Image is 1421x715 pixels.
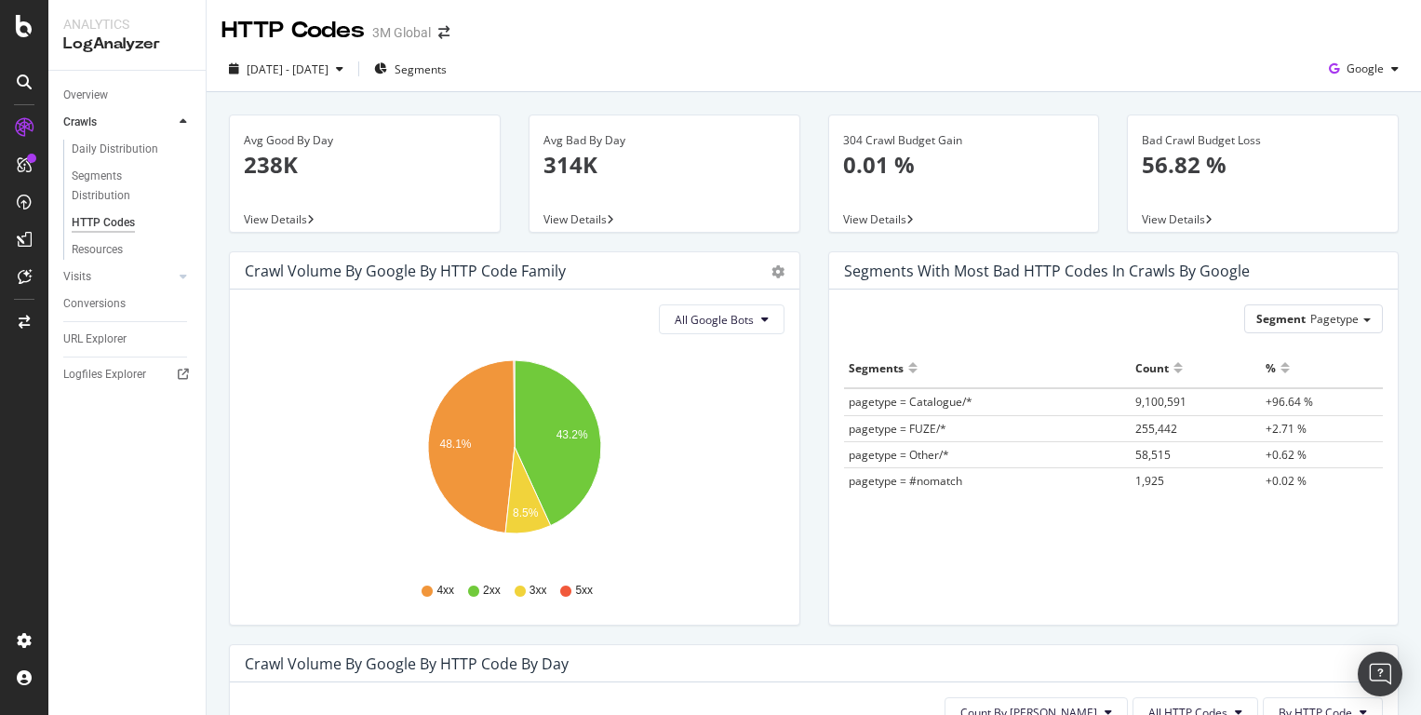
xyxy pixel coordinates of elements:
div: HTTP Codes [221,15,365,47]
svg: A chart. [245,349,784,565]
span: 255,442 [1135,421,1177,437]
div: Avg Bad By Day [543,132,785,149]
button: All Google Bots [659,304,784,334]
text: 43.2% [556,428,588,441]
div: Resources [72,240,123,260]
text: 48.1% [440,438,472,451]
span: Pagetype [1310,311,1359,327]
div: Analytics [63,15,191,34]
div: Bad Crawl Budget Loss [1142,132,1384,149]
p: 0.01 % [843,149,1085,181]
a: Overview [63,86,193,105]
span: Segments [395,61,447,77]
button: [DATE] - [DATE] [221,54,351,84]
p: 314K [543,149,785,181]
span: pagetype = Catalogue/* [849,394,972,410]
a: HTTP Codes [72,213,193,233]
span: pagetype = Other/* [849,447,949,463]
div: Segments with most bad HTTP codes in Crawls by google [844,262,1250,280]
text: 8.5% [513,507,539,520]
a: Daily Distribution [72,140,193,159]
span: 1,925 [1135,473,1164,489]
div: Segments Distribution [72,167,175,206]
span: View Details [843,211,906,227]
span: Segment [1256,311,1306,327]
span: 9,100,591 [1135,394,1186,410]
a: Visits [63,267,174,287]
div: Daily Distribution [72,140,158,159]
span: 4xx [436,583,454,599]
a: Crawls [63,113,174,132]
span: +96.64 % [1266,394,1313,410]
span: pagetype = #nomatch [849,473,962,489]
span: [DATE] - [DATE] [247,61,328,77]
div: Crawl Volume by google by HTTP Code Family [245,262,566,280]
div: arrow-right-arrow-left [438,26,449,39]
div: Visits [63,267,91,287]
span: View Details [1142,211,1205,227]
p: 238K [244,149,486,181]
a: Logfiles Explorer [63,365,193,384]
div: Segments [849,353,904,383]
div: Open Intercom Messenger [1358,652,1402,696]
a: Segments Distribution [72,167,193,206]
span: 3xx [530,583,547,599]
div: 3M Global [372,23,431,42]
span: View Details [543,211,607,227]
span: pagetype = FUZE/* [849,421,946,437]
span: 58,515 [1135,447,1171,463]
button: Segments [367,54,454,84]
button: Google [1321,54,1406,84]
span: 5xx [575,583,593,599]
div: URL Explorer [63,330,127,349]
span: +0.02 % [1266,473,1307,489]
a: Conversions [63,294,193,314]
a: URL Explorer [63,330,193,349]
div: Avg Good By Day [244,132,486,149]
span: Google [1347,61,1384,76]
span: +0.62 % [1266,447,1307,463]
span: All Google Bots [675,312,754,328]
span: 2xx [483,583,501,599]
div: HTTP Codes [72,213,135,233]
div: Crawl Volume by google by HTTP Code by Day [245,654,569,673]
span: +2.71 % [1266,421,1307,437]
div: gear [771,265,784,278]
div: Conversions [63,294,126,314]
div: Crawls [63,113,97,132]
div: % [1266,353,1276,383]
div: LogAnalyzer [63,34,191,55]
div: Count [1135,353,1169,383]
div: Overview [63,86,108,105]
a: Resources [72,240,193,260]
div: 304 Crawl Budget Gain [843,132,1085,149]
span: View Details [244,211,307,227]
p: 56.82 % [1142,149,1384,181]
div: Logfiles Explorer [63,365,146,384]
